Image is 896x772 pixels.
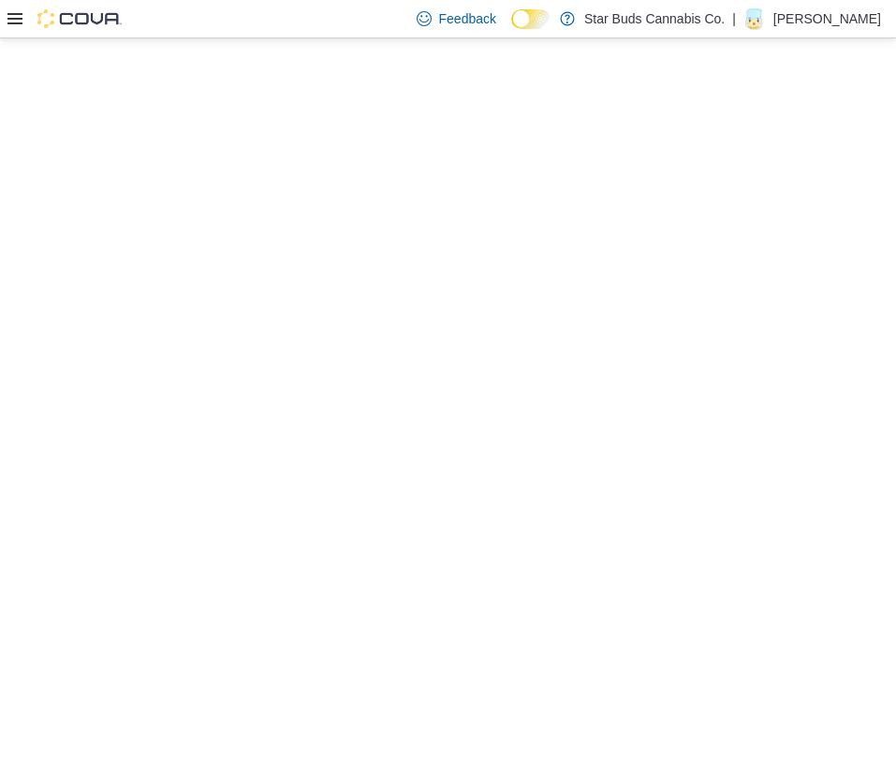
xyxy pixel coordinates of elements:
[37,9,122,28] img: Cova
[732,7,736,30] p: |
[773,7,881,30] p: [PERSON_NAME]
[511,9,551,29] input: Dark Mode
[511,29,512,30] span: Dark Mode
[439,9,496,28] span: Feedback
[584,7,725,30] p: Star Buds Cannabis Co.
[743,7,766,30] div: Daniel Swadron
